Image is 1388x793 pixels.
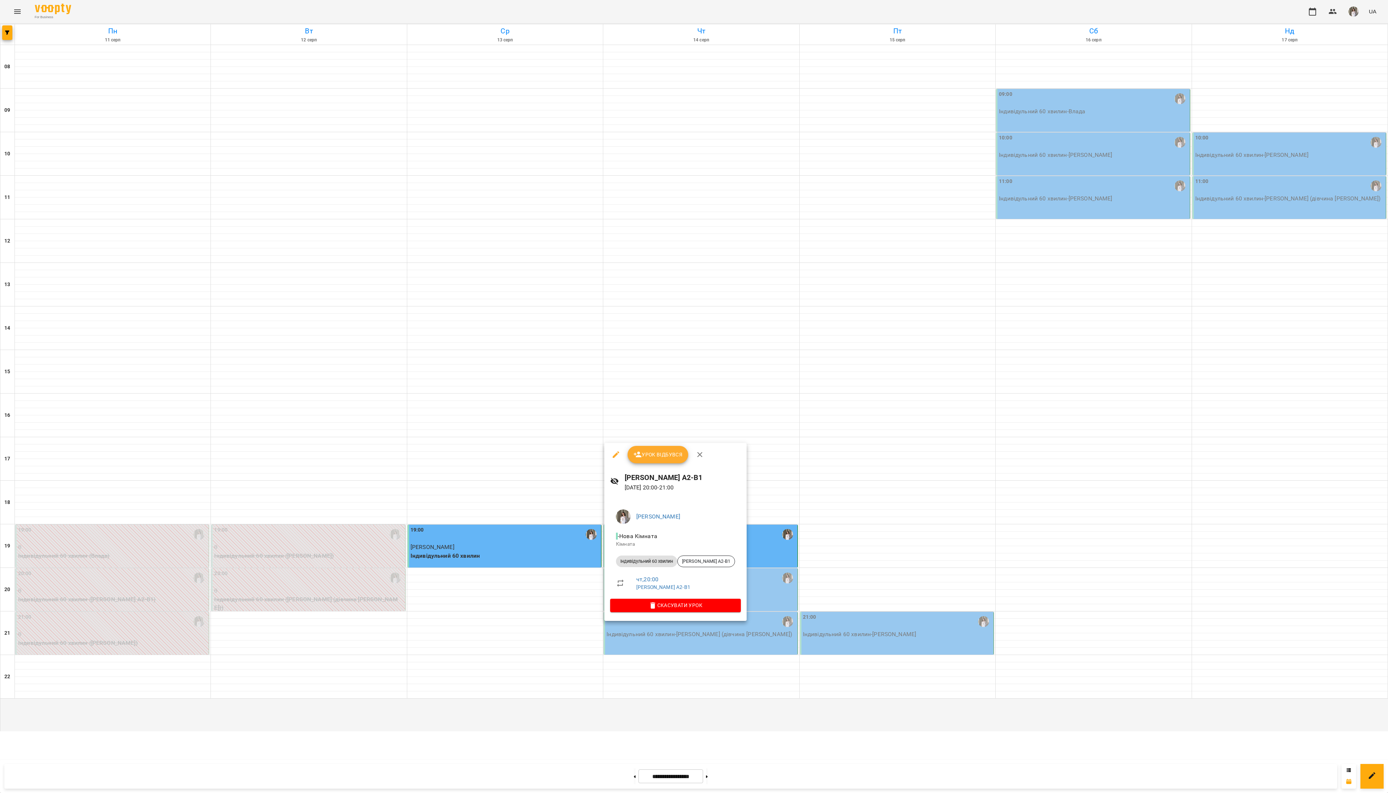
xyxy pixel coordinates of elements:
[625,483,741,492] p: [DATE] 20:00 - 21:00
[677,556,735,567] div: [PERSON_NAME] A2-B1
[616,601,735,610] span: Скасувати Урок
[610,599,741,612] button: Скасувати Урок
[616,533,659,540] span: - Нова Кімната
[628,446,689,463] button: Урок відбувся
[636,576,658,583] a: чт , 20:00
[616,509,630,524] img: 364895220a4789552a8225db6642e1db.jpeg
[625,472,741,483] h6: [PERSON_NAME] А2-В1
[616,541,735,548] p: Кімната
[633,450,683,459] span: Урок відбувся
[636,584,690,590] a: [PERSON_NAME] А2-В1
[616,558,677,565] span: Індивідульний 60 хвилин
[636,513,680,520] a: [PERSON_NAME]
[678,558,735,565] span: [PERSON_NAME] A2-B1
